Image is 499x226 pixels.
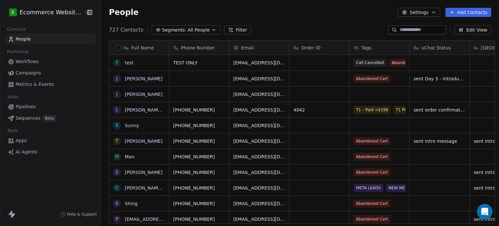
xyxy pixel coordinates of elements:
[4,24,29,34] span: Contacts
[173,122,225,129] span: [PHONE_NUMBER]
[5,135,96,146] a: Apps
[353,59,387,67] span: Call Cancelled
[116,200,119,207] div: S
[233,153,285,160] span: [EMAIL_ADDRESS][DOMAIN_NAME]
[188,27,210,33] span: All People
[109,41,169,55] div: Full Name
[125,139,162,144] a: [PERSON_NAME]
[173,216,225,222] span: [PHONE_NUMBER]
[421,45,451,51] span: uChat Status
[393,106,416,114] span: T1 PRICE
[16,115,40,122] span: Sequences
[233,185,285,191] span: [EMAIL_ADDRESS][DOMAIN_NAME]
[116,91,118,98] div: J
[5,79,96,90] a: Metrics & Events
[12,9,15,16] span: E
[125,201,137,206] a: Shing
[181,45,215,51] span: Phone Number
[116,122,119,129] div: S
[125,185,202,191] a: [PERSON_NAME] [PERSON_NAME]
[173,200,225,207] span: [PHONE_NUMBER]
[293,107,345,113] span: 4042
[125,154,134,159] a: Man
[233,107,285,113] span: [EMAIL_ADDRESS][DOMAIN_NAME]
[289,41,349,55] div: Order ID
[389,59,426,67] span: Abandoned Cart
[353,184,383,192] span: META LEADS
[131,45,154,51] span: Full Name
[386,184,436,192] span: NEW META ADS LEADS
[477,204,493,219] div: Open Intercom Messenger
[115,184,119,191] div: C
[353,137,390,145] span: Abandoned Cart
[16,149,37,155] span: AI Agents
[5,147,96,157] a: AI Agents
[5,126,20,136] span: Tools
[43,115,56,122] span: Beta
[5,92,21,102] span: Sales
[173,185,225,191] span: [PHONE_NUMBER]
[109,7,138,17] span: People
[410,41,469,55] div: uChat Status
[125,217,204,222] a: [EMAIL_ADDRESS][DOMAIN_NAME]
[173,138,225,144] span: [PHONE_NUMBER]
[233,60,285,66] span: [EMAIL_ADDRESS][DOMAIN_NAME]
[67,212,97,217] span: Help & Support
[169,41,229,55] div: Phone Number
[116,60,119,66] div: t
[173,107,225,113] span: [PHONE_NUMBER]
[60,212,97,217] a: Help & Support
[109,55,169,224] div: grid
[16,137,27,144] span: Apps
[5,34,96,45] a: People
[125,76,162,81] a: [PERSON_NAME]
[233,216,285,222] span: [EMAIL_ADDRESS][DOMAIN_NAME]
[116,169,119,176] div: S
[233,122,285,129] span: [EMAIL_ADDRESS][DOMAIN_NAME]
[16,58,39,65] span: Workflows
[173,169,225,176] span: [PHONE_NUMBER]
[350,41,409,55] div: Tags
[8,7,80,18] button: EEcommerce Website Builder
[5,68,96,78] a: Campaigns
[229,41,289,55] div: Email
[116,106,118,113] div: L
[16,103,36,110] span: Pipelines
[125,107,202,113] a: [PERSON_NAME] [PERSON_NAME]
[16,36,31,43] span: People
[414,138,466,144] span: sent intro message
[125,123,139,128] a: Sunny
[241,45,254,51] span: Email
[353,215,390,223] span: Abandoned Cart
[224,25,251,34] button: Filter
[173,60,225,66] span: TEST ONLY
[301,45,320,51] span: Order ID
[353,75,390,83] span: Abandoned Cart
[233,200,285,207] span: [EMAIL_ADDRESS][DOMAIN_NAME]
[353,168,390,176] span: Abandoned Cart
[109,26,143,34] span: 727 Contacts
[233,138,285,144] span: [EMAIL_ADDRESS][DOMAIN_NAME]
[353,106,390,114] span: T1 – Paid <$199
[173,153,225,160] span: [PHONE_NUMBER]
[353,153,390,161] span: Abandoned Cart
[125,170,162,175] a: [PERSON_NAME]
[115,153,119,160] div: M
[116,75,118,82] div: J
[162,27,186,33] span: Segments:
[125,60,134,65] a: test
[5,113,96,124] a: SequencesBeta
[398,8,440,17] button: Settings
[233,169,285,176] span: [EMAIL_ADDRESS][DOMAIN_NAME]
[361,45,371,51] span: Tags
[445,8,491,17] button: Add Contacts
[16,70,41,76] span: Campaigns
[116,216,118,222] div: p
[233,91,285,98] span: [EMAIL_ADDRESS][DOMAIN_NAME]
[5,56,96,67] a: Workflows
[116,138,119,144] div: T
[353,200,390,207] span: Abandoned Cart
[5,101,96,112] a: Pipelines
[414,75,466,82] span: sent Day 3 - Introduction to our service
[16,81,54,88] span: Metrics & Events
